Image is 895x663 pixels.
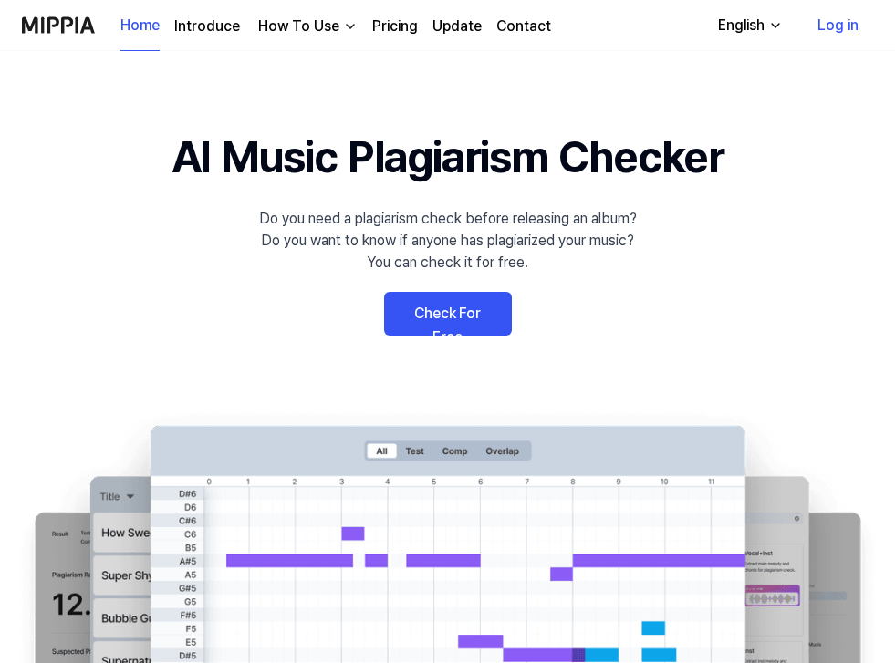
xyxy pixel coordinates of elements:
div: Do you need a plagiarism check before releasing an album? Do you want to know if anyone has plagi... [259,208,637,274]
a: Update [432,16,482,37]
h1: AI Music Plagiarism Checker [172,124,723,190]
div: English [714,15,768,36]
div: How To Use [255,16,343,37]
button: How To Use [255,16,358,37]
img: down [343,19,358,34]
a: Introduce [174,16,240,37]
a: Pricing [372,16,418,37]
a: Contact [496,16,551,37]
a: Check For Free [384,292,512,336]
a: Home [120,1,160,51]
button: English [703,7,794,44]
